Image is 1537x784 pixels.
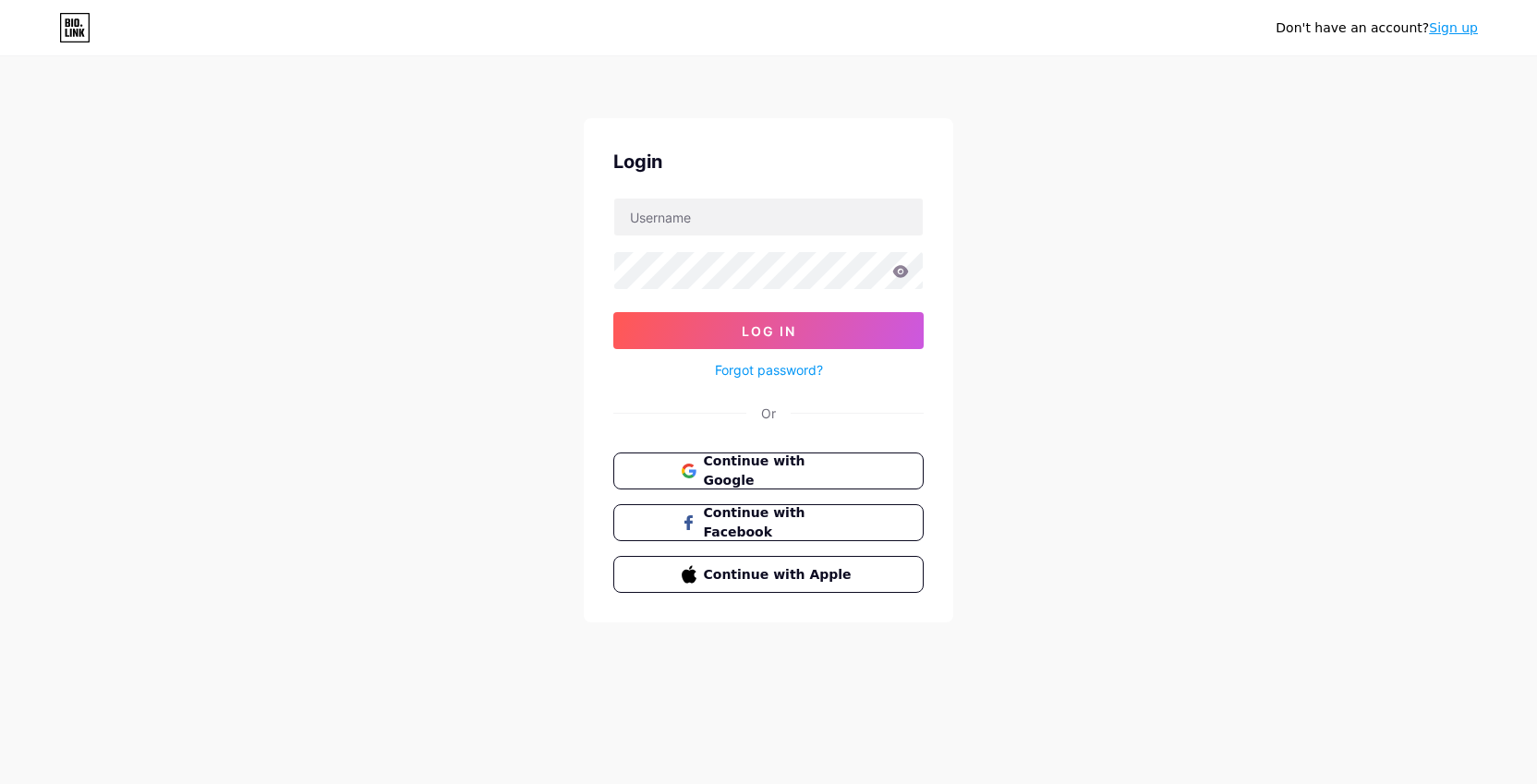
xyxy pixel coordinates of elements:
[1276,18,1478,38] div: Don't have an account?
[704,565,856,585] span: Continue with Apple
[613,556,924,593] button: Continue with Apple
[613,452,924,489] button: Continue with Google
[761,404,776,423] div: Or
[613,504,924,541] button: Continue with Facebook
[613,312,924,349] button: Log In
[704,452,856,490] span: Continue with Google
[1429,20,1478,35] a: Sign up
[614,199,923,235] input: Username
[742,323,796,339] span: Log In
[715,360,823,380] a: Forgot password?
[704,503,856,542] span: Continue with Facebook
[613,148,924,175] div: Login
